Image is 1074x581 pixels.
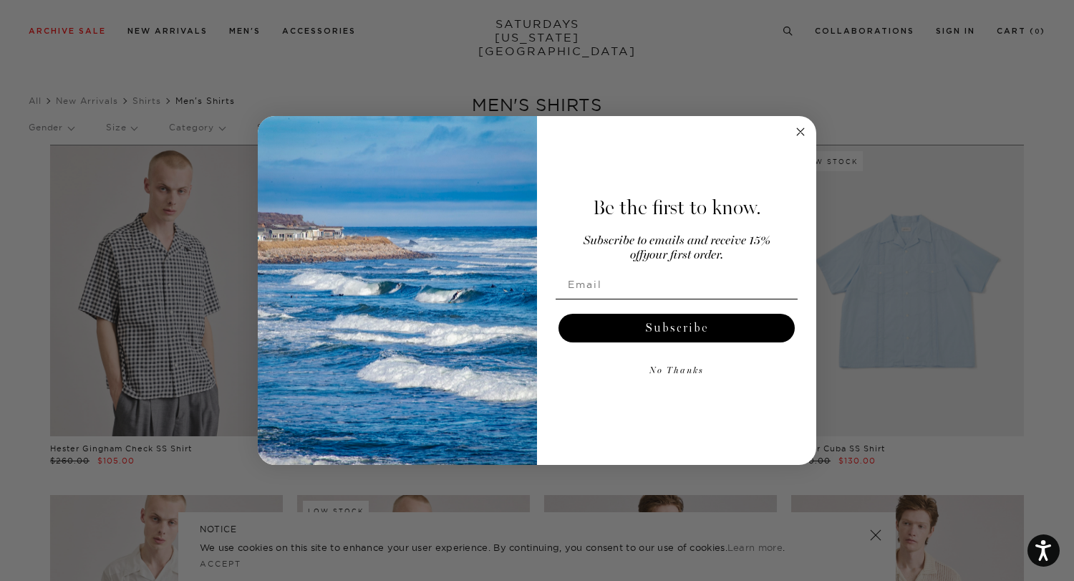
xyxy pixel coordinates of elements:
[792,123,809,140] button: Close dialog
[556,357,798,385] button: No Thanks
[593,196,761,220] span: Be the first to know.
[643,249,723,261] span: your first order.
[258,116,537,466] img: 125c788d-000d-4f3e-b05a-1b92b2a23ec9.jpeg
[556,270,798,299] input: Email
[630,249,643,261] span: off
[558,314,795,342] button: Subscribe
[584,235,770,247] span: Subscribe to emails and receive 15%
